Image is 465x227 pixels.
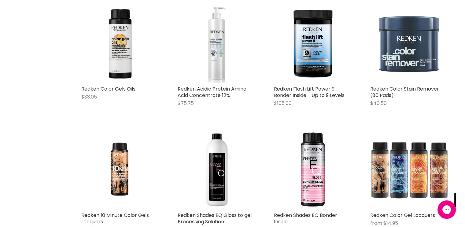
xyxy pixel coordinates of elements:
iframe: Gorgias live chat messenger [434,198,459,221]
a: Redken Acidic Protein Amino Acid Concentrate 12% [178,85,246,99]
a: Redken Shades EQ Bonder Inside [274,212,337,225]
img: Redken Shades EQ Gloss to gel Processing Solution [178,131,256,209]
a: Redken Color Gels Oils [81,85,135,92]
img: Redken Acidic Protein Amino Acid Concentrate 12% [178,5,256,83]
span: $105.00 [274,100,292,107]
a: Redken Shades EQ Gloss to gel Processing Solution [178,212,252,225]
a: Redken Color Gel Lacquers [370,212,435,219]
a: Redken 10 Minute Color Gels Lacquers [81,131,159,209]
img: Redken Color Gel Lacquers [370,131,448,209]
a: Redken 10 Minute Color Gels Lacquers [81,212,149,225]
span: $75.75 [178,100,194,107]
a: Redken Color Stain Remover (80 Pads) [370,85,439,99]
a: Redken Flash Lift Power 9 Bonder Inside - Up to 9 Levels [274,85,345,99]
span: $33.05 [81,93,97,100]
img: Redken Color Stain Remover (80 Pads) [370,5,448,83]
span: $14.95 [383,220,398,227]
span: from [370,220,382,227]
img: Redken Flash Lift Power 9 Bonder Inside - Up to 9 Levels [274,5,352,83]
img: Redken 10 Minute Color Gels Lacquers [93,131,147,209]
img: Redken Color Gels Oils [81,5,159,83]
span: $40.50 [370,100,387,107]
img: Redken Shades EQ Bonder Inside [274,131,352,209]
